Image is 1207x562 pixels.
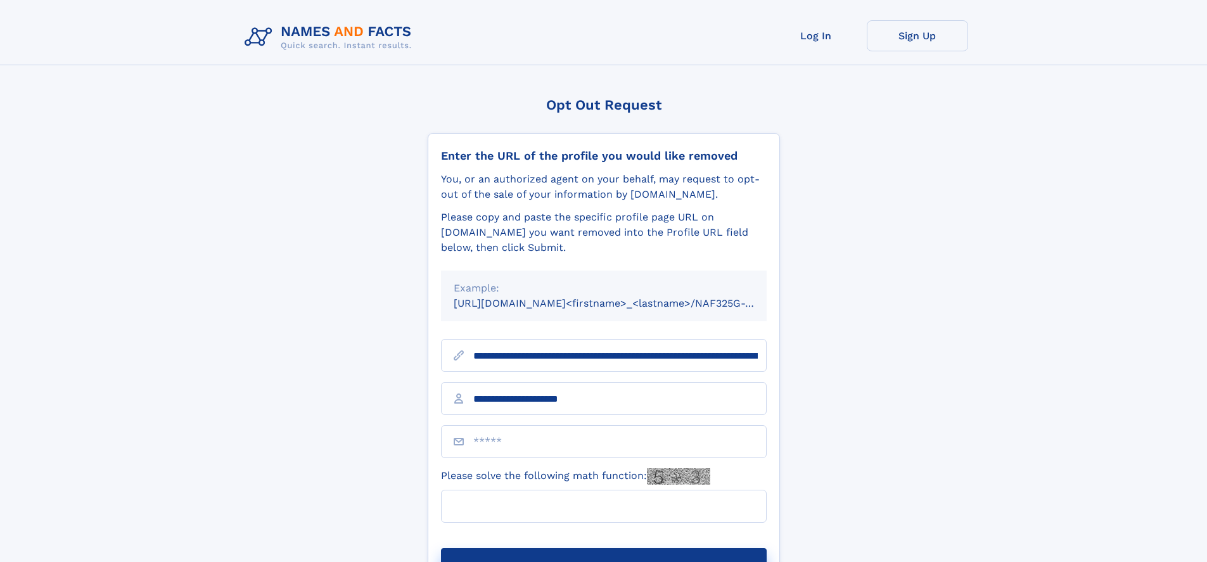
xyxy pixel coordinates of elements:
[441,149,767,163] div: Enter the URL of the profile you would like removed
[441,468,710,485] label: Please solve the following math function:
[441,172,767,202] div: You, or an authorized agent on your behalf, may request to opt-out of the sale of your informatio...
[239,20,422,54] img: Logo Names and Facts
[867,20,968,51] a: Sign Up
[428,97,780,113] div: Opt Out Request
[454,297,791,309] small: [URL][DOMAIN_NAME]<firstname>_<lastname>/NAF325G-xxxxxxxx
[441,210,767,255] div: Please copy and paste the specific profile page URL on [DOMAIN_NAME] you want removed into the Pr...
[765,20,867,51] a: Log In
[454,281,754,296] div: Example:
